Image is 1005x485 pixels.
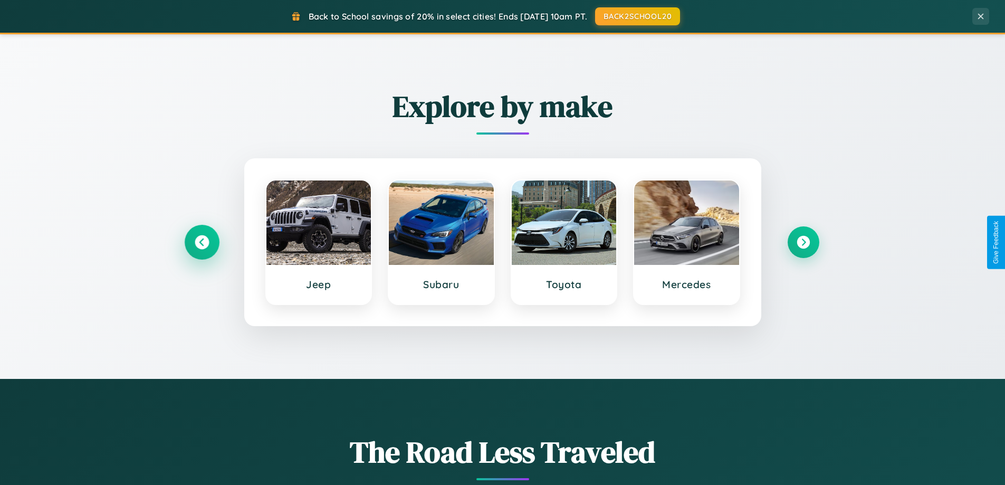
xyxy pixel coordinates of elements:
[645,278,729,291] h3: Mercedes
[309,11,587,22] span: Back to School savings of 20% in select cities! Ends [DATE] 10am PT.
[595,7,680,25] button: BACK2SCHOOL20
[186,432,819,472] h1: The Road Less Traveled
[522,278,606,291] h3: Toyota
[277,278,361,291] h3: Jeep
[399,278,483,291] h3: Subaru
[992,221,1000,264] div: Give Feedback
[186,86,819,127] h2: Explore by make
